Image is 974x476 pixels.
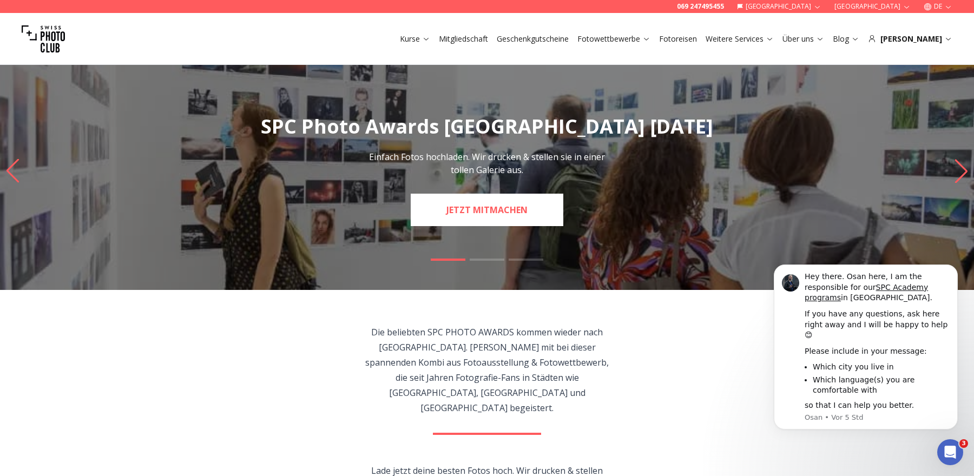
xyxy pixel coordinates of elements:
[937,439,963,465] iframe: Intercom live chat
[577,34,650,44] a: Fotowettbewerbe
[677,2,724,11] a: 069 247495455
[22,17,65,61] img: Swiss photo club
[758,262,974,471] iframe: Intercom notifications Nachricht
[782,34,824,44] a: Über uns
[868,34,952,44] div: [PERSON_NAME]
[411,194,563,226] a: JETZT MITMACHEN
[396,31,435,47] button: Kurse
[439,34,488,44] a: Mitgliedschaft
[497,34,569,44] a: Geschenkgutscheine
[655,31,701,47] button: Fotoreisen
[400,34,430,44] a: Kurse
[778,31,828,47] button: Über uns
[833,34,859,44] a: Blog
[435,31,492,47] button: Mitgliedschaft
[959,439,968,448] span: 3
[366,150,608,176] p: Einfach Fotos hochladen. Wir drucken & stellen sie in einer tollen Galerie aus.
[701,31,778,47] button: Weitere Services
[364,325,611,415] p: Die beliebten SPC PHOTO AWARDS kommen wieder nach [GEOGRAPHIC_DATA]. [PERSON_NAME] mit bei dieser...
[573,31,655,47] button: Fotowettbewerbe
[828,31,864,47] button: Blog
[492,31,573,47] button: Geschenkgutscheine
[659,34,697,44] a: Fotoreisen
[706,34,774,44] a: Weitere Services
